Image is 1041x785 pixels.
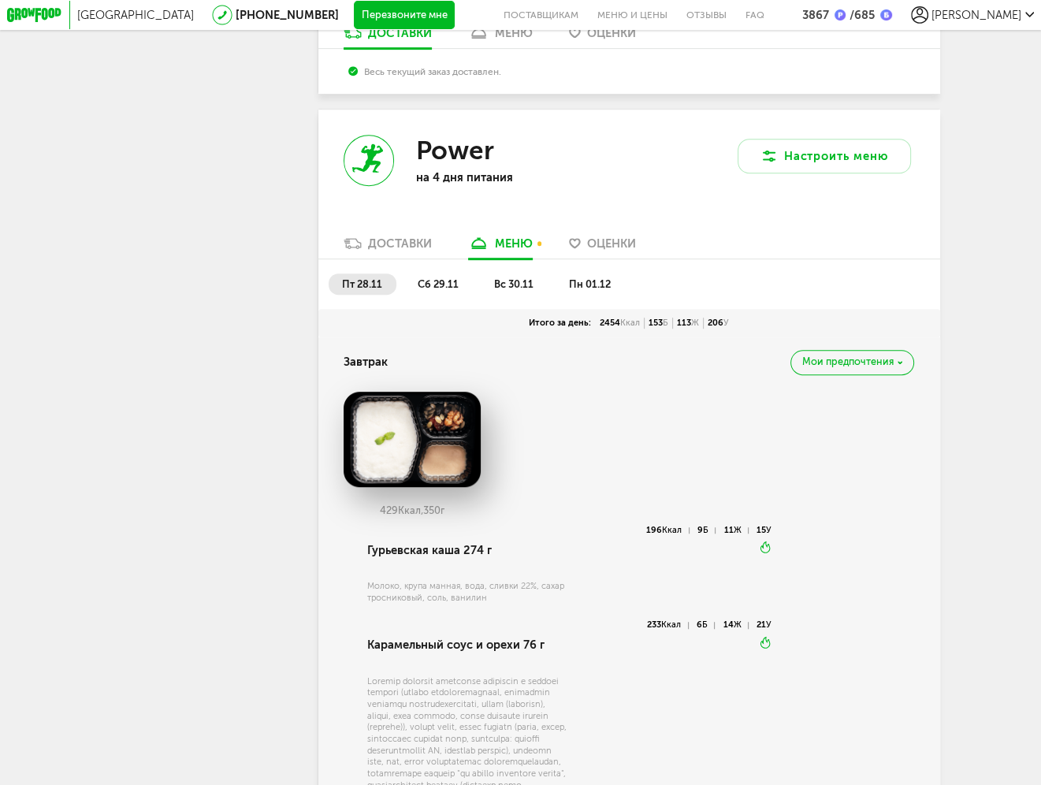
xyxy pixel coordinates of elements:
span: Ж [734,619,742,630]
img: big_pf808mGKqrAvdYHC.png [344,392,481,487]
div: 206 [704,318,734,329]
div: 11 [724,527,749,534]
div: Доставки [368,236,432,251]
div: меню [495,236,533,251]
span: У [766,525,771,535]
span: Б [703,525,708,535]
img: bonus_b.cdccf46.png [880,9,892,21]
span: вс 30.11 [494,278,534,290]
span: Ккал [620,318,640,328]
a: меню [461,25,540,48]
div: 685 [846,8,874,22]
span: пн 01.12 [568,278,610,290]
div: 233 [647,622,689,628]
span: сб 29.11 [418,278,459,290]
div: Весь текущий заказ доставлен. [348,66,910,77]
div: 3867 [801,8,828,22]
span: Мои предпочтения [802,357,894,367]
span: г [441,504,444,516]
span: пт 28.11 [342,278,382,290]
div: 9 [697,527,716,534]
span: Ж [691,318,699,328]
h4: Завтрак [344,348,388,376]
a: Оценки [562,236,643,259]
button: Перезвоните мне [354,1,455,30]
div: Доставки [368,26,432,40]
span: [PERSON_NAME] [931,8,1021,22]
a: Доставки [336,236,440,259]
div: 15 [757,527,771,534]
span: Оценки [587,236,636,251]
span: У [766,619,771,630]
div: 429 350 [344,505,481,517]
p: на 4 дня питания [415,170,604,184]
div: Гурьевская каша 274 г [367,526,567,575]
div: 21 [757,622,771,628]
div: меню [495,26,533,40]
span: Ккал [661,619,681,630]
a: Доставки [336,25,440,48]
h3: Power [415,135,493,166]
span: Оценки [587,26,636,40]
div: 153 [645,318,673,329]
a: меню [461,236,540,259]
img: bonus_p.2f9b352.png [835,9,846,21]
div: Карамельный соус и орехи 76 г [367,621,567,671]
a: [PHONE_NUMBER] [236,8,339,22]
div: 113 [673,318,704,329]
span: Ккал, [398,504,423,516]
span: Б [702,619,708,630]
span: У [723,318,729,328]
a: Оценки [562,25,643,48]
span: [GEOGRAPHIC_DATA] [77,8,194,22]
span: Ж [734,525,742,535]
button: Настроить меню [738,139,911,173]
span: Б [663,318,668,328]
div: Итого за день: [525,318,596,329]
div: 6 [697,622,716,628]
span: / [850,8,854,22]
span: Ккал [662,525,682,535]
div: 2454 [596,318,645,329]
div: Молоко, крупа манная, вода, сливки 22%, сахар тросниковый, соль, ванилин [367,581,567,604]
div: 196 [646,527,690,534]
div: 14 [723,622,749,628]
